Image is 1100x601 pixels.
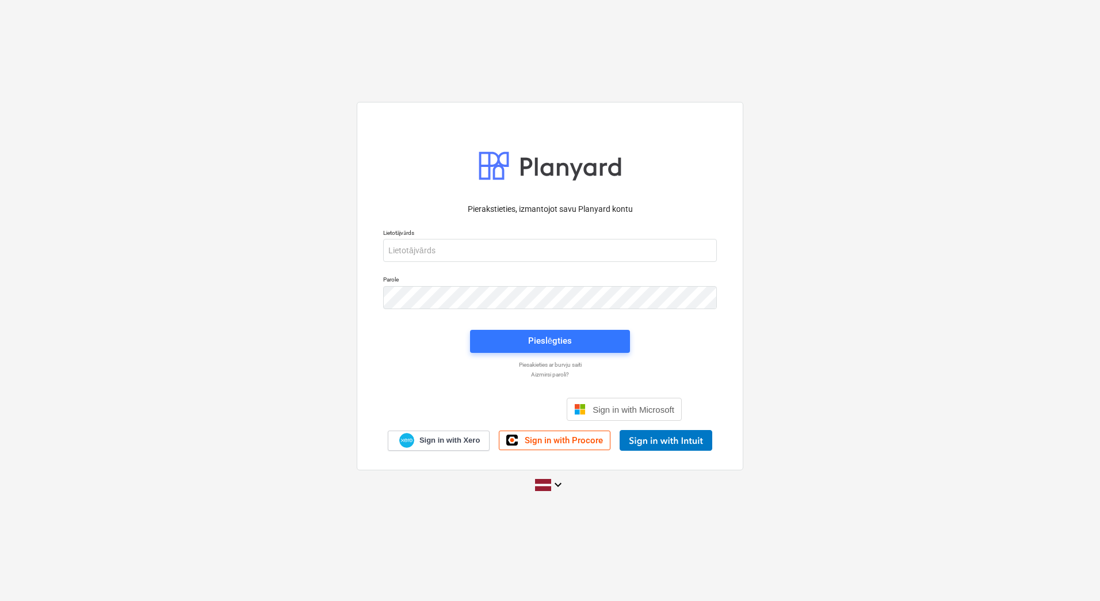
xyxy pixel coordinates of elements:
[377,361,723,368] a: Piesakieties ar burvju saiti
[388,431,490,451] a: Sign in with Xero
[525,435,603,446] span: Sign in with Procore
[593,405,674,414] span: Sign in with Microsoft
[399,433,414,448] img: Xero logo
[383,239,717,262] input: Lietotājvārds
[412,397,563,422] iframe: Кнопка "Войти с аккаунтом Google"
[499,431,610,450] a: Sign in with Procore
[383,229,717,239] p: Lietotājvārds
[1042,546,1100,601] iframe: Chat Widget
[470,330,630,353] button: Pieslēgties
[383,276,717,286] p: Parole
[551,478,565,492] i: keyboard_arrow_down
[528,333,572,348] div: Pieslēgties
[419,435,480,446] span: Sign in with Xero
[377,371,723,378] a: Aizmirsi paroli?
[574,404,586,415] img: Microsoft logo
[383,203,717,215] p: Pierakstieties, izmantojot savu Planyard kontu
